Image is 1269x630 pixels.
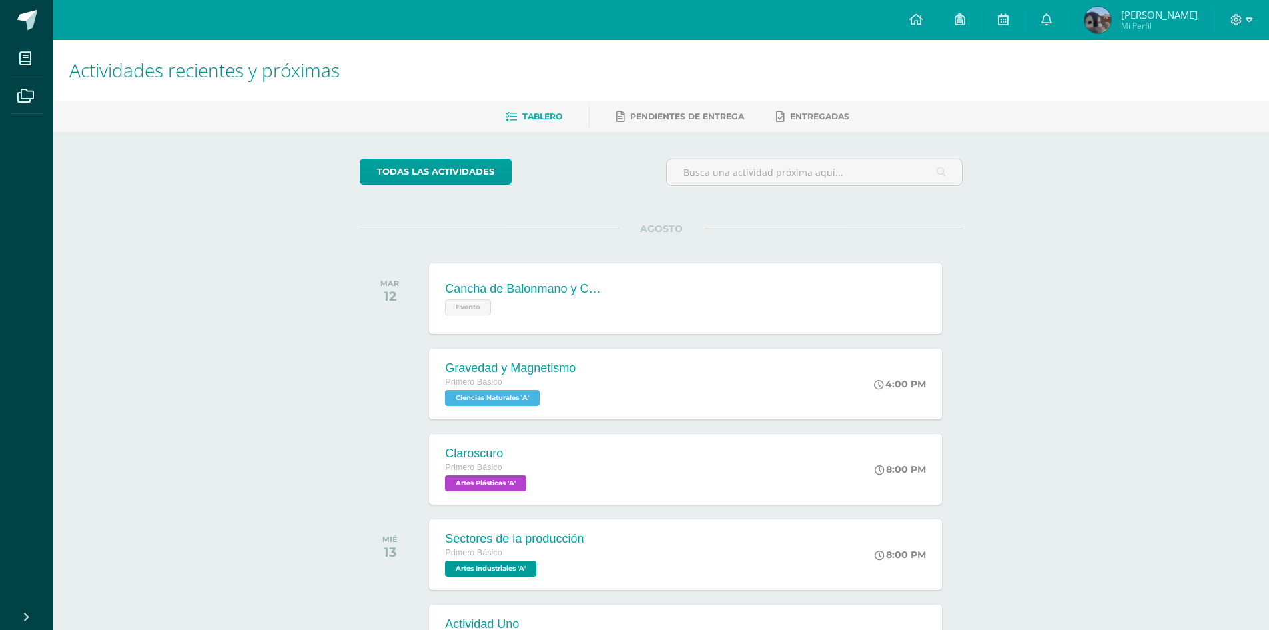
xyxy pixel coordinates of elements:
a: Pendientes de entrega [616,106,744,127]
div: Cancha de Balonmano y Contenido [445,282,605,296]
input: Busca una actividad próxima aquí... [667,159,962,185]
span: AGOSTO [619,223,704,235]
span: Mi Perfil [1121,20,1198,31]
span: Tablero [522,111,562,121]
div: 8:00 PM [875,549,926,561]
span: [PERSON_NAME] [1121,8,1198,21]
div: 8:00 PM [875,463,926,475]
span: Evento [445,299,491,315]
span: Actividades recientes y próximas [69,57,340,83]
div: Gravedad y Magnetismo [445,361,576,375]
span: Primero Básico [445,548,502,557]
a: Entregadas [776,106,849,127]
img: 61f51aae5a79f36168ee7b4e0f76c407.png [1084,7,1111,33]
div: 12 [380,288,399,304]
span: Pendientes de entrega [630,111,744,121]
div: 13 [382,544,398,560]
span: Primero Básico [445,463,502,472]
a: todas las Actividades [360,159,512,185]
span: Entregadas [790,111,849,121]
div: Sectores de la producción [445,532,584,546]
div: Claroscuro [445,447,530,461]
div: 4:00 PM [874,378,926,390]
span: Artes Plásticas 'A' [445,475,526,491]
span: Primero Básico [445,377,502,387]
a: Tablero [506,106,562,127]
div: MAR [380,279,399,288]
span: Ciencias Naturales 'A' [445,390,540,406]
span: Artes Industriales 'A' [445,561,536,577]
div: MIÉ [382,535,398,544]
